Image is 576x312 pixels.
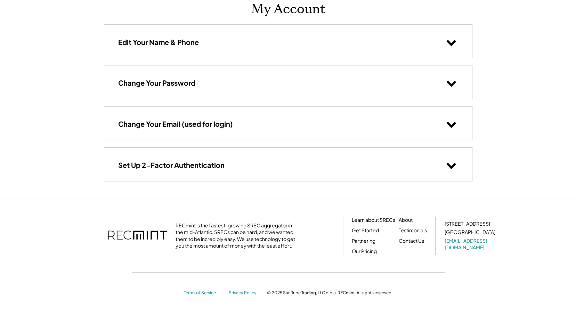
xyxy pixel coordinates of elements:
a: About [399,217,413,224]
a: [EMAIL_ADDRESS][DOMAIN_NAME] [445,237,497,251]
a: Partnering [352,237,375,244]
a: Contact Us [399,237,424,244]
h3: Change Your Password [118,78,195,87]
a: Learn about SRECs [352,217,395,224]
div: RECmint is the fastest-growing SREC aggregator in the mid-Atlantic. SRECs can be hard, and we wan... [176,222,299,249]
img: recmint-logotype%403x.png [108,224,167,248]
a: Testimonials [399,227,427,234]
div: © 2025 Sun Tribe Trading, LLC d.b.a. RECmint. All rights reserved. [267,290,392,296]
div: [STREET_ADDRESS] [445,220,490,227]
div: [GEOGRAPHIC_DATA] [445,229,495,236]
h3: Change Your Email (used for login) [118,119,233,128]
a: Privacy Policy [229,290,260,296]
a: Our Pricing [352,248,377,255]
h3: Edit Your Name & Phone [118,38,199,47]
a: Terms of Service [184,290,222,296]
a: Get Started [352,227,379,234]
h1: My Account [251,1,325,17]
h3: Set Up 2-Factor Authentication [118,161,225,170]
